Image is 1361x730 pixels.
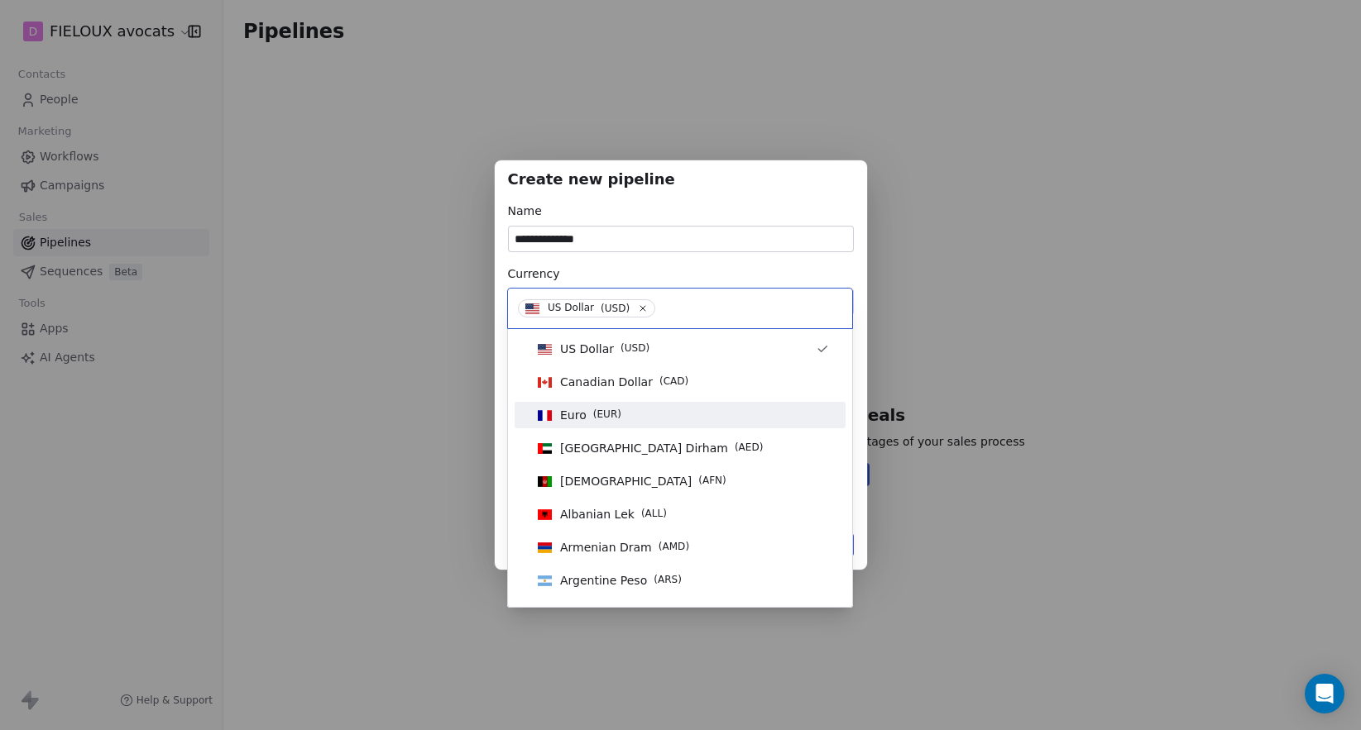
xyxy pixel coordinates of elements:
span: US Dollar [560,341,614,357]
span: ( AMD ) [659,539,689,556]
span: ( ALL ) [641,506,667,522]
span: ( CAD ) [659,374,688,390]
span: [GEOGRAPHIC_DATA] Dirham [560,440,728,456]
span: ( AED ) [735,440,764,456]
span: Canadian Dollar [560,374,653,390]
span: ( USD ) [601,301,630,316]
span: [DEMOGRAPHIC_DATA] [560,473,692,489]
span: US Dollar [548,301,594,316]
span: Armenian Dram [560,539,652,556]
span: ( USD ) [621,341,649,357]
span: Albanian Lek [560,506,635,522]
span: Argentine Peso [560,572,647,589]
span: Euro [560,407,587,423]
span: ( EUR ) [593,407,621,423]
span: ( ARS ) [654,572,682,589]
span: ( AFN ) [698,473,726,489]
